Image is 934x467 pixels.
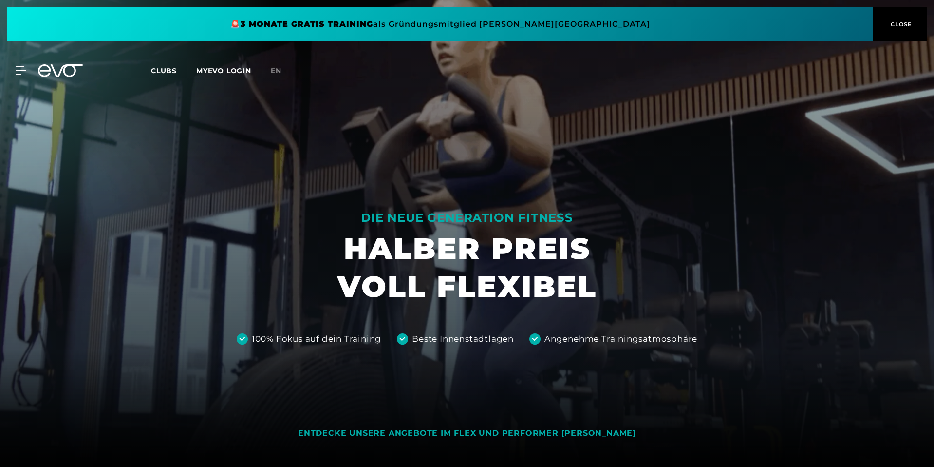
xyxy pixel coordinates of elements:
a: en [271,65,293,77]
button: CLOSE [873,7,927,41]
span: CLOSE [888,20,912,29]
h1: HALBER PREIS VOLL FLEXIBEL [337,230,597,306]
div: Beste Innenstadtlagen [412,333,514,346]
div: DIE NEUE GENERATION FITNESS [337,210,597,226]
span: en [271,66,281,75]
span: Clubs [151,66,177,75]
div: ENTDECKE UNSERE ANGEBOTE IM FLEX UND PERFORMER [PERSON_NAME] [298,428,636,439]
div: Angenehme Trainingsatmosphäre [544,333,697,346]
div: 100% Fokus auf dein Training [252,333,381,346]
a: Clubs [151,66,196,75]
a: MYEVO LOGIN [196,66,251,75]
